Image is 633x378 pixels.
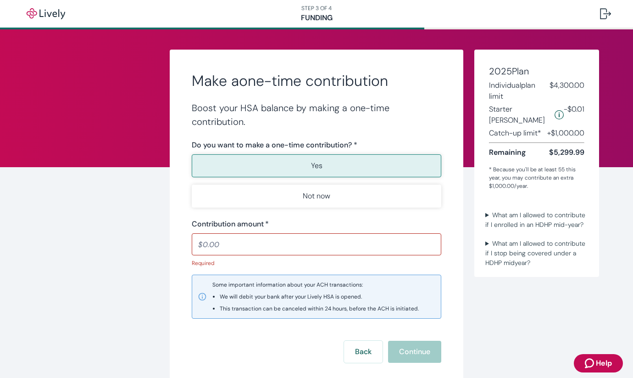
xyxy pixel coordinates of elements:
svg: Starter penny details [555,110,564,119]
span: -$0.01 [564,104,584,126]
span: Some important information about your ACH transactions: [212,281,419,313]
span: + $1,000.00 [547,128,584,139]
h4: 2025 Plan [489,64,584,78]
button: Not now [192,185,441,208]
span: Catch-up limit* [489,128,541,139]
span: Remaining [489,147,526,158]
label: Contribution amount [192,219,269,230]
img: Lively [20,8,72,19]
span: Starter [PERSON_NAME] [489,104,551,126]
span: $4,300.00 [550,80,584,102]
summary: What am I allowed to contribute if I stop being covered under a HDHP midyear? [482,237,592,270]
svg: Zendesk support icon [585,358,596,369]
span: $5,299.99 [549,147,584,158]
button: Zendesk support iconHelp [574,354,623,372]
h2: Make a one-time contribution [192,72,441,90]
span: Help [596,358,612,369]
button: Yes [192,154,441,177]
input: $0.00 [192,235,441,254]
span: Individual plan limit [489,80,550,102]
p: Required [192,259,435,267]
button: Lively will contribute $0.01 to establish your account [555,104,564,126]
li: We will debit your bank after your Lively HSA is opened. [220,293,419,301]
li: This transaction can be canceled within 24 hours, before the ACH is initiated. [220,305,419,313]
div: * Because you'll be at least 55 this year, you may contribute an extra $1,000.00 /year. [489,165,584,190]
summary: What am I allowed to contribute if I enrolled in an HDHP mid-year? [482,209,592,231]
label: Do you want to make a one-time contribution? * [192,140,357,151]
h4: Boost your HSA balance by making a one-time contribution. [192,101,441,129]
p: Yes [311,160,322,171]
button: Back [344,341,383,363]
p: Not now [303,191,330,202]
button: Log out [593,3,618,25]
